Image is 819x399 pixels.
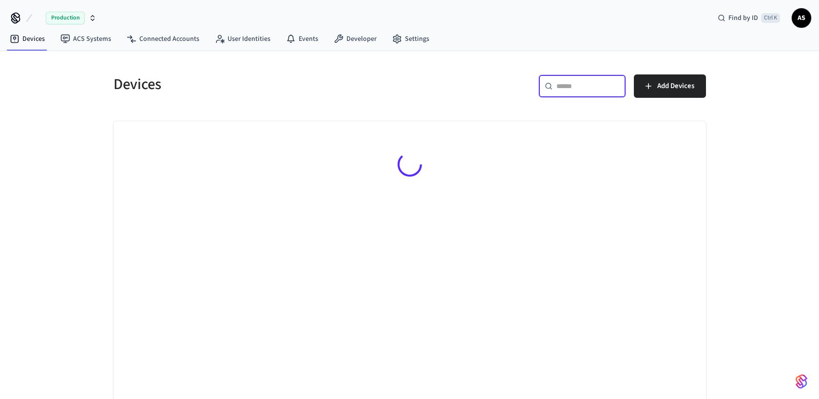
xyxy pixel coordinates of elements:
[2,30,53,48] a: Devices
[761,13,780,23] span: Ctrl K
[657,80,694,92] span: Add Devices
[634,74,706,98] button: Add Devices
[278,30,326,48] a: Events
[46,12,85,24] span: Production
[710,9,788,27] div: Find by IDCtrl K
[114,74,404,94] h5: Devices
[796,374,807,389] img: SeamLogoGradient.69752ec5.svg
[792,8,811,28] button: AS
[384,30,437,48] a: Settings
[53,30,119,48] a: ACS Systems
[207,30,278,48] a: User Identities
[728,13,758,23] span: Find by ID
[326,30,384,48] a: Developer
[119,30,207,48] a: Connected Accounts
[793,9,810,27] span: AS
